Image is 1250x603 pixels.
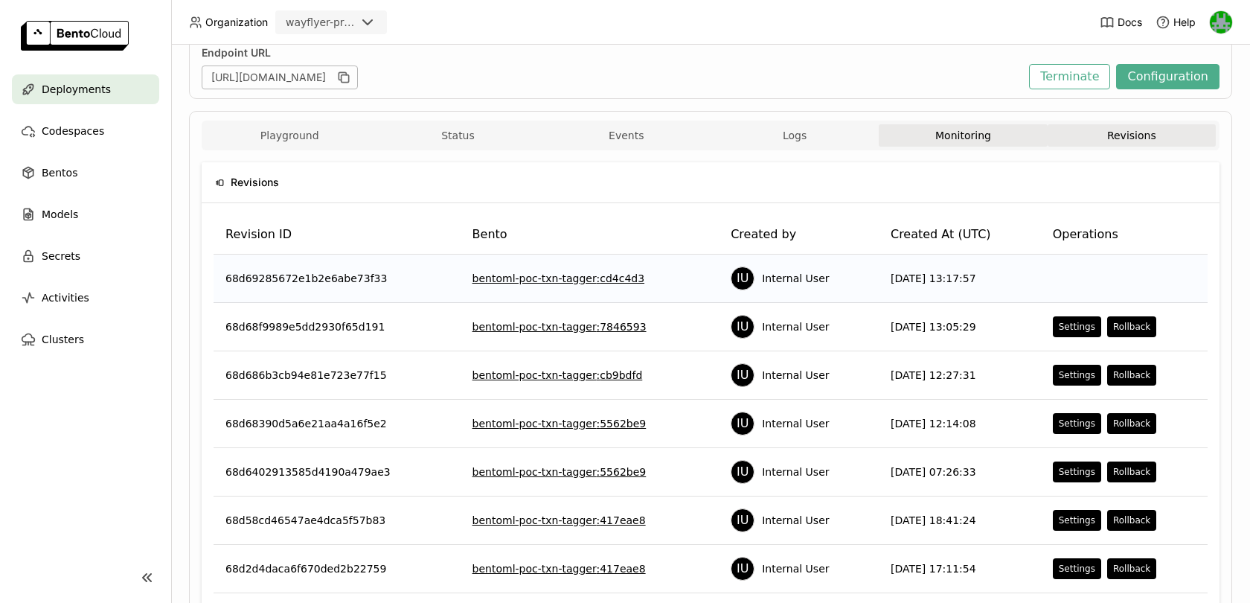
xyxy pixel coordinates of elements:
[225,271,387,286] span: 68d69285672e1b2e6abe73f33
[879,497,1041,545] td: [DATE] 18:41:24
[1107,413,1156,434] button: Rollback
[42,205,78,223] span: Models
[225,513,385,528] span: 68d58cd46547ae4dca5f57b83
[12,116,159,146] a: Codespaces
[357,16,359,31] input: Selected wayflyer-prod.
[1059,418,1095,430] div: Settings
[731,412,754,435] div: IU
[21,21,129,51] img: logo
[1156,15,1196,30] div: Help
[731,267,754,290] div: Internal User
[879,545,1041,593] td: [DATE] 17:11:54
[879,351,1041,400] td: [DATE] 12:27:31
[472,319,647,334] a: bentoml-poc-txn-tagger:7846593
[762,561,829,576] span: Internal User
[225,319,385,334] span: 68d68f9989e5dd2930f65d191
[879,448,1041,497] td: [DATE] 07:26:33
[1048,124,1216,147] button: Revisions
[472,465,647,479] a: bentoml-poc-txn-tagger:5562be9
[1107,365,1156,386] button: Rollback
[42,80,111,98] span: Deployments
[472,368,643,383] a: bentoml-poc-txn-tagger:cb9bdfd
[472,416,647,431] a: bentoml-poc-txn-tagger:5562be9
[42,164,77,182] span: Bentos
[42,247,80,265] span: Secrets
[286,15,356,30] div: wayflyer-prod
[225,416,387,431] span: 68d68390d5a6e21aa4a16f5e2
[1107,510,1156,531] button: Rollback
[1059,369,1095,381] div: Settings
[472,271,644,286] a: bentoml-poc-txn-tagger:cd4c4d3
[1113,369,1150,381] div: Rollback
[731,509,754,532] div: IU
[731,460,754,484] div: Internal User
[1059,563,1095,575] div: Settings
[879,303,1041,351] td: [DATE] 13:05:29
[1053,316,1101,337] button: Settings
[1059,466,1095,478] div: Settings
[1107,462,1156,482] button: Rollback
[762,513,829,528] span: Internal User
[12,283,159,313] a: Activities
[202,66,358,89] div: [URL][DOMAIN_NAME]
[783,129,807,142] span: Logs
[214,215,461,255] th: Revision ID
[731,315,754,339] div: Internal User
[472,513,646,528] a: bentoml-poc-txn-tagger:417eae8
[205,16,268,29] span: Organization
[225,368,387,383] span: 68d686b3cb94e81e723e77f15
[762,416,829,431] span: Internal User
[1116,64,1219,89] button: Configuration
[205,124,374,147] button: Playground
[1173,16,1196,29] span: Help
[762,465,829,479] span: Internal User
[1113,418,1150,430] div: Rollback
[42,289,89,307] span: Activities
[374,124,542,147] button: Status
[1059,321,1095,333] div: Settings
[1107,558,1156,579] button: Rollback
[1107,316,1156,337] button: Rollback
[731,364,754,386] div: IU
[1113,563,1150,575] div: Rollback
[1210,11,1232,33] img: Sean Hickey
[879,255,1041,303] td: [DATE] 13:17:57
[1053,558,1101,579] button: Settings
[12,74,159,104] a: Deployments
[731,412,754,435] div: Internal User
[461,215,719,255] th: Bento
[731,557,754,581] div: Internal User
[12,325,159,354] a: Clusters
[1113,466,1150,478] div: Rollback
[231,174,279,191] span: Revisions
[762,368,829,383] span: Internal User
[731,316,754,338] div: IU
[1053,510,1101,531] button: Settings
[42,122,104,140] span: Codespaces
[1113,321,1150,333] div: Rollback
[879,400,1041,448] td: [DATE] 12:14:08
[731,363,754,387] div: Internal User
[542,124,711,147] button: Events
[719,215,879,255] th: Created by
[731,508,754,532] div: Internal User
[731,558,754,580] div: IU
[762,319,829,334] span: Internal User
[202,46,1022,60] div: Endpoint URL
[42,331,84,348] span: Clusters
[1100,15,1142,30] a: Docs
[472,561,646,576] a: bentoml-poc-txn-tagger:417eae8
[731,267,754,290] div: IU
[879,124,1047,147] button: Monitoring
[1113,514,1150,526] div: Rollback
[1029,64,1110,89] button: Terminate
[12,200,159,229] a: Models
[1041,215,1208,255] th: Operations
[1053,413,1101,434] button: Settings
[225,465,391,479] span: 68d6402913585d4190a479ae3
[12,241,159,271] a: Secrets
[1118,16,1142,29] span: Docs
[225,561,386,576] span: 68d2d4daca6f670ded2b22759
[12,158,159,188] a: Bentos
[879,215,1041,255] th: Created At (UTC)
